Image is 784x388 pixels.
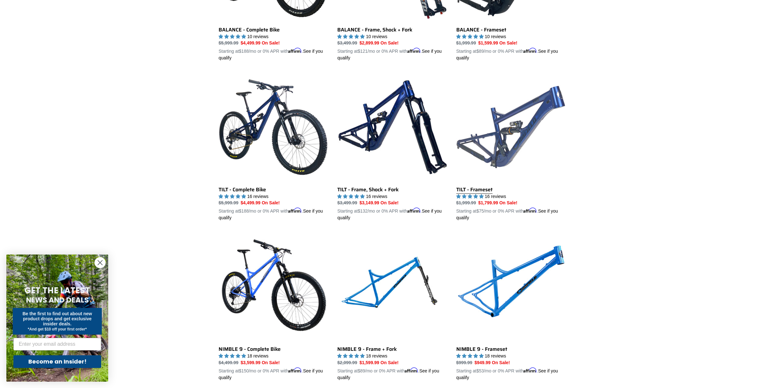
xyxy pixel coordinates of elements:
[24,285,90,296] span: GET THE LATEST
[26,295,89,305] span: NEWS AND DEALS
[13,355,101,368] button: Become an Insider!
[23,311,92,326] span: Be the first to find out about new product drops and get exclusive insider deals.
[13,338,101,351] input: Enter your email address
[94,257,106,268] button: Close dialog
[28,327,87,331] span: *And get $10 off your first order*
